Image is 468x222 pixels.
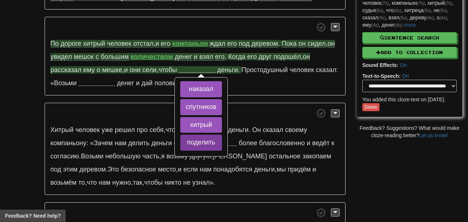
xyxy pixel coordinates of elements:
[87,179,97,186] span: что
[161,153,165,160] span: я
[242,66,288,74] span: Простодушный
[200,166,211,173] span: нам
[50,40,172,48] span: ,
[282,40,297,48] span: Пока
[131,53,173,60] strong: количеством
[175,53,226,61] span: .
[394,8,401,13] em: (6x)
[133,40,153,48] span: отстал
[79,79,115,87] strong: __________
[5,212,61,219] span: Open feedback widget
[210,40,280,48] span: .
[50,53,72,61] span: увидел
[239,139,257,147] span: более
[95,53,99,61] span: с
[50,126,307,147] span: ?
[179,66,215,74] strong: __________
[259,139,305,147] span: благословенно
[228,53,245,60] span: Когда
[362,47,457,58] button: Add to Collection
[101,53,129,61] span: большим
[194,53,197,61] span: и
[133,179,142,186] span: так
[50,126,177,133] span: ,
[328,40,335,48] span: он
[258,53,272,60] span: друг
[439,8,447,13] em: (5x)
[192,179,214,186] span: узнал»
[165,179,181,186] span: никто
[112,179,131,186] span: нужно
[288,166,311,173] span: придём
[81,153,103,160] span: Возьми
[277,166,286,173] span: мы
[50,139,335,186] span: . , , . , , , , , .
[117,79,134,87] span: денег
[61,40,82,48] span: дороге
[50,126,73,133] span: Хитрый
[137,126,148,133] span: про
[50,53,310,74] span: , , ,
[50,139,88,147] span: компаньону:
[129,66,140,74] span: они
[102,126,113,133] span: уже
[417,1,424,6] em: (7x)
[404,22,416,28] a: more
[402,73,409,79] a: On
[252,40,278,48] span: деревом
[362,96,457,111] p: You added this cloze-text on [DATE].
[307,40,325,48] span: сидел
[381,1,389,6] em: (7x)
[50,66,82,74] span: рассказал
[285,126,307,133] span: своему
[105,153,141,160] span: небольшую
[180,81,222,97] button: наказал
[227,40,237,48] span: его
[79,166,106,173] span: деревом
[180,135,222,151] button: поделить
[63,166,78,173] span: этим
[426,15,434,20] em: (4x)
[50,153,79,160] span: согласию
[254,166,275,173] span: деньги
[174,139,195,147] span: сейчас
[445,1,452,6] em: (7x)
[273,53,301,60] span: подошёл
[165,126,175,133] span: что
[150,126,163,133] span: себя
[124,66,128,74] span: и
[50,166,61,173] span: под
[213,166,252,173] span: понадобятся
[50,40,335,61] span: ,
[102,66,122,74] span: мешке
[263,126,283,133] span: сказал
[75,126,100,133] span: человек
[83,40,105,48] span: хитрый
[332,139,335,147] span: к
[419,132,448,138] a: Let us know!
[136,79,140,87] span: и
[376,8,383,13] em: (6x)
[239,40,250,48] span: под
[161,40,170,48] span: его
[216,126,250,133] span: .
[114,139,126,147] span: нам
[423,8,431,13] em: (5x)
[362,103,380,111] a: Delete
[78,179,85,186] span: то
[247,53,257,60] span: его
[269,153,301,160] span: остальное
[378,15,385,20] em: (5x)
[166,153,188,160] span: возьму
[117,79,203,87] span: .
[90,139,113,147] span: «Зачем
[99,179,110,186] span: нам
[172,40,208,47] strong: компаньон
[128,139,150,147] span: делить
[252,126,261,133] span: Он
[228,126,248,133] span: деньги
[298,40,306,48] span: он
[199,53,213,61] span: взял
[158,66,177,74] span: чтобы
[155,40,159,48] span: и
